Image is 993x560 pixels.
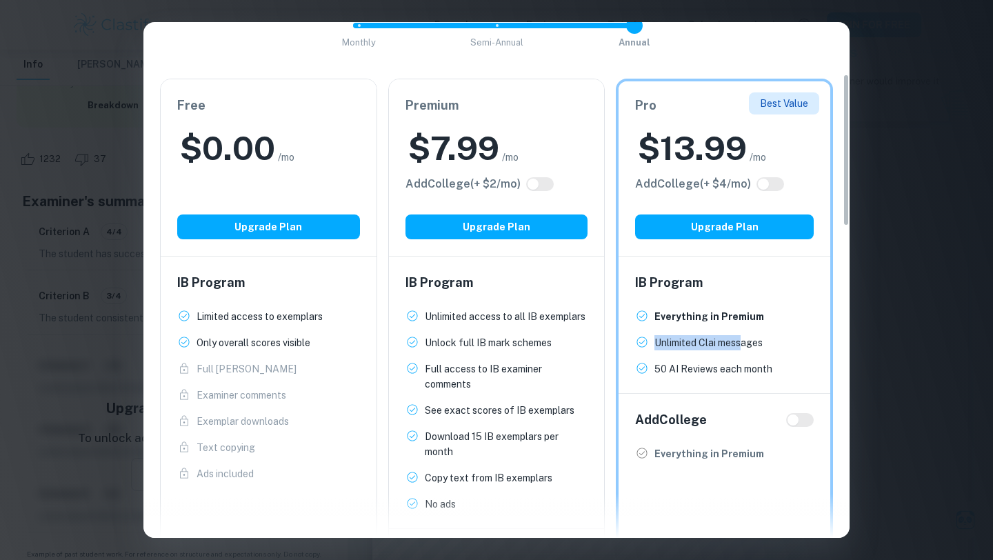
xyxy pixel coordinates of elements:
[425,470,552,486] p: Copy text from IB exemplars
[638,126,747,170] h2: $ 13.99
[405,214,588,239] button: Upgrade Plan
[635,176,751,192] h6: Click to see all the additional College features.
[470,37,523,48] span: Semi-Annual
[197,335,310,350] p: Only overall scores visible
[425,309,585,324] p: Unlimited access to all IB exemplars
[635,273,814,292] h6: IB Program
[197,466,254,481] p: Ads included
[405,96,588,115] h6: Premium
[405,176,521,192] h6: Click to see all the additional College features.
[197,440,255,455] p: Text copying
[654,309,764,324] p: Everything in Premium
[425,335,552,350] p: Unlock full IB mark schemes
[177,96,360,115] h6: Free
[654,361,772,377] p: 50 AI Reviews each month
[635,410,707,430] h6: Add College
[342,37,376,48] span: Monthly
[197,361,297,377] p: Full [PERSON_NAME]
[180,126,275,170] h2: $ 0.00
[654,446,764,461] p: Everything in Premium
[760,96,808,111] p: Best Value
[635,214,814,239] button: Upgrade Plan
[425,429,588,459] p: Download 15 IB exemplars per month
[654,335,763,350] p: Unlimited Clai messages
[278,150,294,165] span: /mo
[502,150,519,165] span: /mo
[405,273,588,292] h6: IB Program
[177,214,360,239] button: Upgrade Plan
[425,403,574,418] p: See exact scores of IB exemplars
[750,150,766,165] span: /mo
[197,309,323,324] p: Limited access to exemplars
[619,37,650,48] span: Annual
[635,96,814,115] h6: Pro
[408,126,499,170] h2: $ 7.99
[425,361,588,392] p: Full access to IB examiner comments
[177,273,360,292] h6: IB Program
[197,414,289,429] p: Exemplar downloads
[197,388,286,403] p: Examiner comments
